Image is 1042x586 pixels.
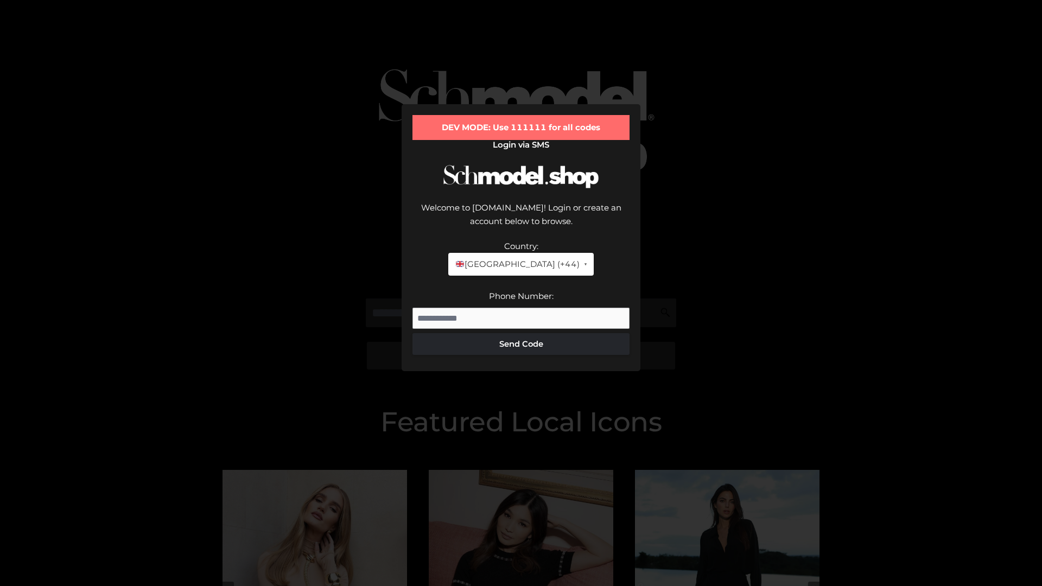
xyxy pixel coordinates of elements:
label: Phone Number: [489,291,554,301]
img: 🇬🇧 [456,260,464,268]
button: Send Code [412,333,630,355]
span: [GEOGRAPHIC_DATA] (+44) [455,257,579,271]
h2: Login via SMS [412,140,630,150]
label: Country: [504,241,538,251]
div: Welcome to [DOMAIN_NAME]! Login or create an account below to browse. [412,201,630,239]
div: DEV MODE: Use 111111 for all codes [412,115,630,140]
img: Schmodel Logo [440,155,602,198]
